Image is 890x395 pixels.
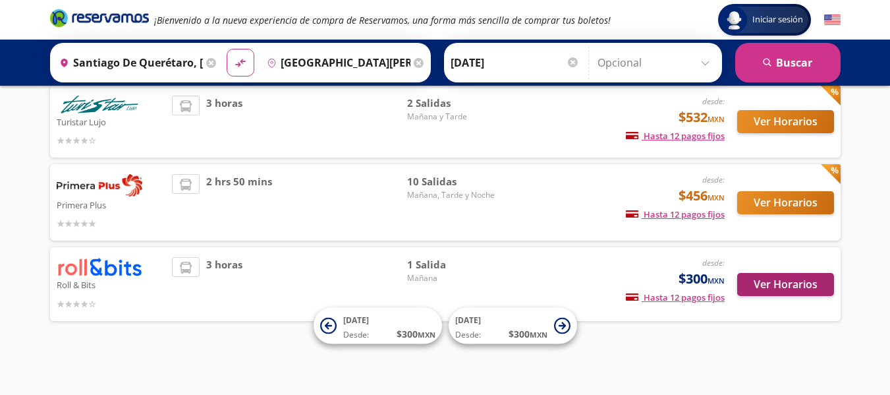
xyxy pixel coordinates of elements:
[824,12,841,28] button: English
[735,43,841,82] button: Buscar
[737,191,834,214] button: Ver Horarios
[679,269,725,289] span: $300
[407,174,499,189] span: 10 Salidas
[451,46,580,79] input: Elegir Fecha
[708,114,725,124] small: MXN
[57,174,142,197] img: Primera Plus
[455,329,481,341] span: Desde:
[262,46,410,79] input: Buscar Destino
[407,96,499,111] span: 2 Salidas
[343,315,369,326] span: [DATE]
[57,257,142,276] img: Roll & Bits
[418,330,435,340] small: MXN
[702,174,725,185] em: desde:
[702,96,725,107] em: desde:
[343,329,369,341] span: Desde:
[57,197,166,212] p: Primera Plus
[57,113,166,129] p: Turistar Lujo
[57,96,142,113] img: Turistar Lujo
[702,257,725,268] em: desde:
[708,276,725,286] small: MXN
[737,110,834,133] button: Ver Horarios
[57,276,166,292] p: Roll & Bits
[50,8,149,32] a: Brand Logo
[206,257,242,311] span: 3 horas
[407,111,499,123] span: Mañana y Tarde
[206,174,272,231] span: 2 hrs 50 mins
[737,273,834,296] button: Ver Horarios
[679,186,725,206] span: $456
[449,308,577,344] button: [DATE]Desde:$300MXN
[626,208,725,220] span: Hasta 12 pagos fijos
[626,130,725,142] span: Hasta 12 pagos fijos
[679,107,725,127] span: $532
[50,8,149,28] i: Brand Logo
[206,96,242,148] span: 3 horas
[397,327,435,341] span: $ 300
[314,308,442,344] button: [DATE]Desde:$300MXN
[407,257,499,272] span: 1 Salida
[455,315,481,326] span: [DATE]
[154,14,611,26] em: ¡Bienvenido a la nueva experiencia de compra de Reservamos, una forma más sencilla de comprar tus...
[530,330,547,340] small: MXN
[509,327,547,341] span: $ 300
[407,272,499,284] span: Mañana
[747,13,808,26] span: Iniciar sesión
[598,46,715,79] input: Opcional
[54,46,203,79] input: Buscar Origen
[626,291,725,303] span: Hasta 12 pagos fijos
[407,189,499,201] span: Mañana, Tarde y Noche
[708,193,725,202] small: MXN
